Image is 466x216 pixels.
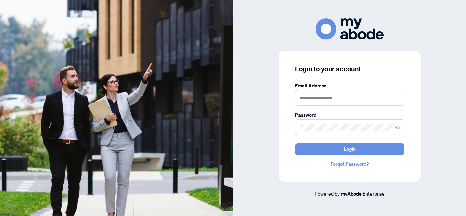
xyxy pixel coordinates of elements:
a: Forgot Password? [295,160,404,168]
span: Enterprise [363,190,385,197]
span: Login [344,144,356,155]
label: Email Address [295,82,404,89]
span: eye-invisible [395,125,400,130]
img: ma-logo [316,18,384,39]
span: Powered by [315,190,340,197]
h3: Login to your account [295,64,404,74]
a: myAbode [341,190,362,198]
label: Password [295,111,404,119]
button: Login [295,143,404,155]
